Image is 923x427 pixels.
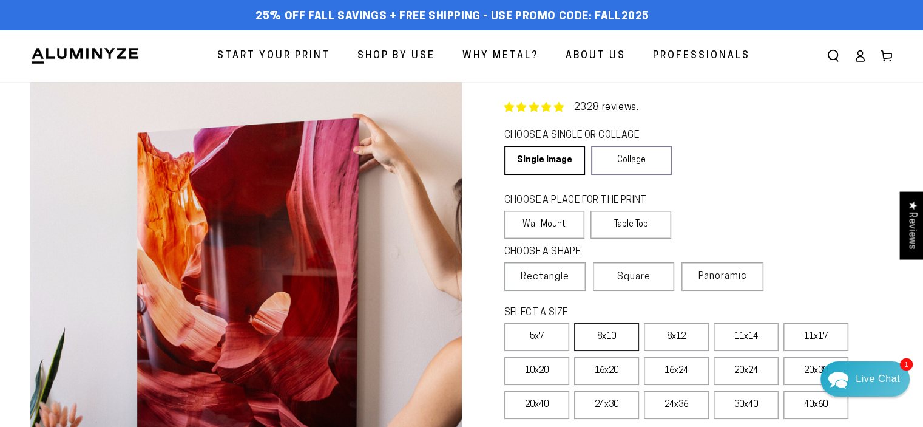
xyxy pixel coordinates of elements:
[574,323,639,351] label: 8x10
[504,129,661,143] legend: CHOOSE A SINGLE OR COLLAGE
[82,315,176,334] a: Send a Message
[900,191,923,259] div: Click to open Judge.me floating reviews tab
[714,391,779,419] label: 30x40
[504,146,585,175] a: Single Image
[55,159,214,171] div: [PERSON_NAME]
[574,391,639,419] label: 24x30
[783,391,848,419] label: 40x60
[214,239,235,248] div: [DATE]
[214,278,235,287] div: [DATE]
[55,237,214,249] div: Aluminyze
[453,40,547,72] a: Why Metal?
[55,198,214,210] div: [PERSON_NAME]
[24,97,232,109] div: Recent Conversations
[504,194,660,208] legend: CHOOSE A PLACE FOR THE PRINT
[574,103,639,112] a: 2328 reviews.
[30,47,140,65] img: Aluminyze
[40,172,235,183] p: Good evening, [PERSON_NAME]. I have updated the account to reflect your name as requested. I apol...
[113,18,145,50] img: John
[88,18,120,50] img: Marie J
[208,40,339,72] a: Start Your Print
[217,47,330,65] span: Start Your Print
[566,47,626,65] span: About Us
[55,120,213,131] div: [PERSON_NAME]
[783,357,848,385] label: 20x30
[714,357,779,385] label: 20x24
[644,357,709,385] label: 16x24
[40,237,52,250] img: 0537bab03567ef86a02932c9ed4b16e7
[348,40,444,72] a: Shop By Use
[40,277,52,289] img: fba842a801236a3782a25bbf40121a09
[856,361,900,397] div: Contact Us Directly
[18,56,240,67] div: We usually reply in a few hours.
[783,323,848,351] label: 11x17
[357,47,435,65] span: Shop By Use
[900,358,913,371] span: 1
[255,10,649,24] span: 25% off FALL Savings + Free Shipping - Use Promo Code: FALL2025
[462,47,538,65] span: Why Metal?
[40,119,52,131] img: fba842a801236a3782a25bbf40121a09
[590,211,671,239] label: Table Top
[617,270,651,284] span: Square
[714,323,779,351] label: 11x14
[698,272,747,281] span: Panoramic
[521,270,569,284] span: Rectangle
[504,306,733,320] legend: SELECT A SIZE
[214,199,235,208] div: [DATE]
[556,40,635,72] a: About Us
[820,43,847,69] summary: Search our site
[644,40,759,72] a: Professionals
[574,357,639,385] label: 16x20
[504,391,569,419] label: 20x40
[820,361,910,397] div: Chat widget toggle
[504,245,662,259] legend: CHOOSE A SHAPE
[213,121,235,130] div: [DATE]
[214,160,235,169] div: [DATE]
[504,323,569,351] label: 5x7
[653,47,750,65] span: Professionals
[40,132,235,144] p: You're welcome, [PERSON_NAME]. It's always a pleasure to assist you.
[40,251,235,262] p: Thank you very much, [PERSON_NAME]! Sent from [PERSON_NAME]'s iPhone
[55,277,214,289] div: [PERSON_NAME]
[40,159,52,171] img: fba842a801236a3782a25bbf40121a09
[644,323,709,351] label: 8x12
[644,391,709,419] label: 24x36
[504,357,569,385] label: 10x20
[139,18,171,50] img: Helga
[40,290,235,302] p: You're welcome, [PERSON_NAME].
[40,211,235,223] p: Hi [PERSON_NAME], Thank you for reaching out to [GEOGRAPHIC_DATA]. I understand your concern abou...
[40,198,52,210] img: fba842a801236a3782a25bbf40121a09
[504,211,585,239] label: Wall Mount
[591,146,672,175] a: Collage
